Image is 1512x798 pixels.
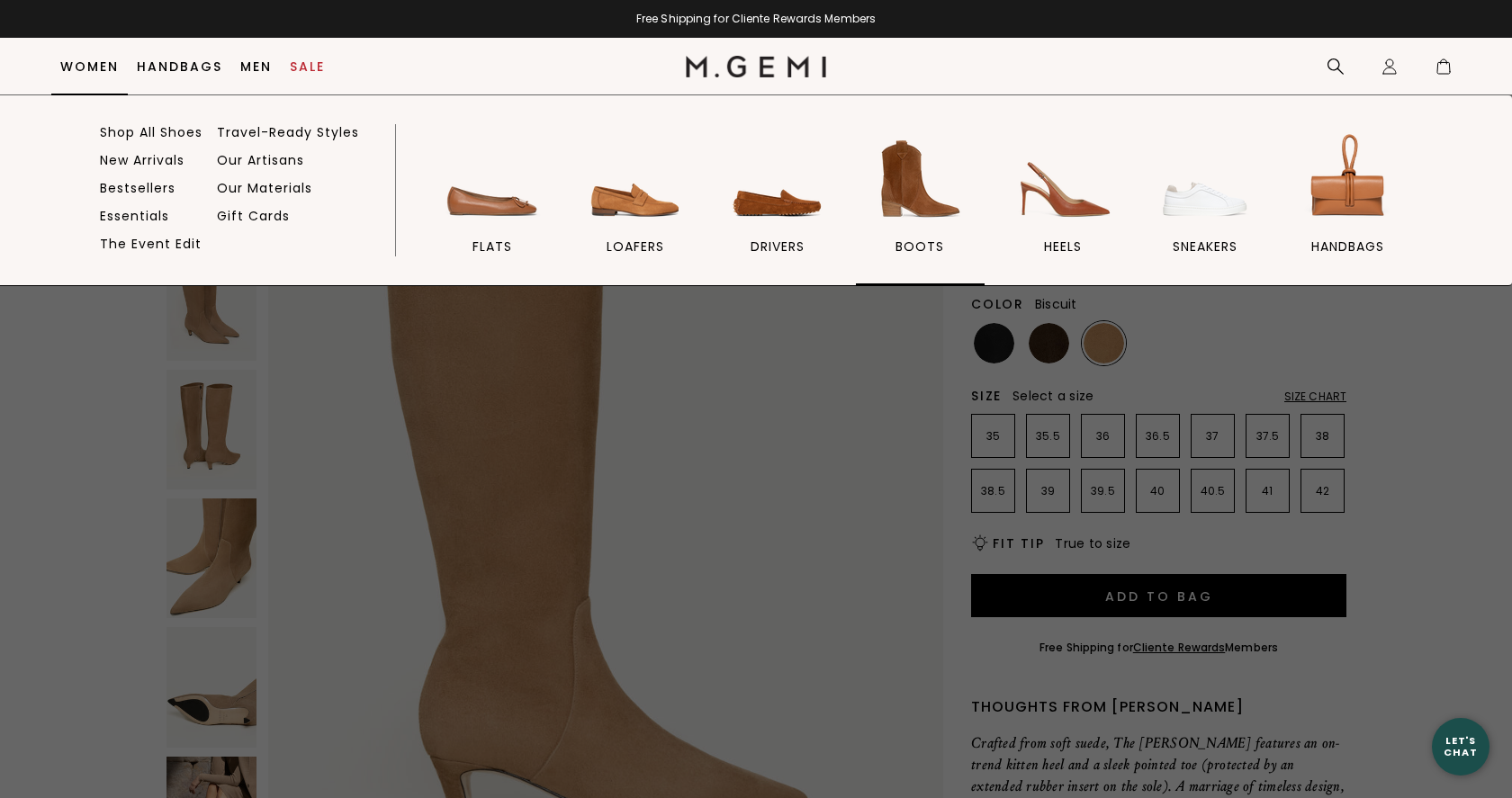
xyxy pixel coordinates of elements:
span: BOOTS [895,238,944,255]
a: drivers [714,129,841,285]
span: handbags [1311,238,1384,255]
a: Handbags [137,59,222,74]
img: loafers [585,129,686,229]
a: Our Materials [217,180,312,196]
a: Women [60,59,119,74]
span: sneakers [1173,238,1237,255]
a: Essentials [100,208,169,224]
div: Let's Chat [1432,735,1489,758]
img: heels [1012,129,1113,229]
a: Shop All Shoes [100,124,202,140]
a: Bestsellers [100,180,175,196]
img: BOOTS [869,129,970,229]
a: Men [240,59,272,74]
a: The Event Edit [100,236,202,252]
img: drivers [727,129,828,229]
span: flats [472,238,512,255]
a: Our Artisans [217,152,304,168]
a: Travel-Ready Styles [217,124,359,140]
a: Gift Cards [217,208,290,224]
a: handbags [1284,129,1412,285]
img: M.Gemi [686,56,827,77]
a: BOOTS [856,129,984,285]
span: heels [1044,238,1082,255]
span: drivers [751,238,805,255]
a: Sale [290,59,325,74]
span: loafers [607,238,664,255]
a: flats [428,129,556,285]
a: loafers [571,129,698,285]
a: heels [999,129,1127,285]
img: handbags [1298,129,1399,229]
img: sneakers [1155,129,1255,229]
img: flats [442,129,543,229]
a: New Arrivals [100,152,184,168]
a: sneakers [1141,129,1269,285]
